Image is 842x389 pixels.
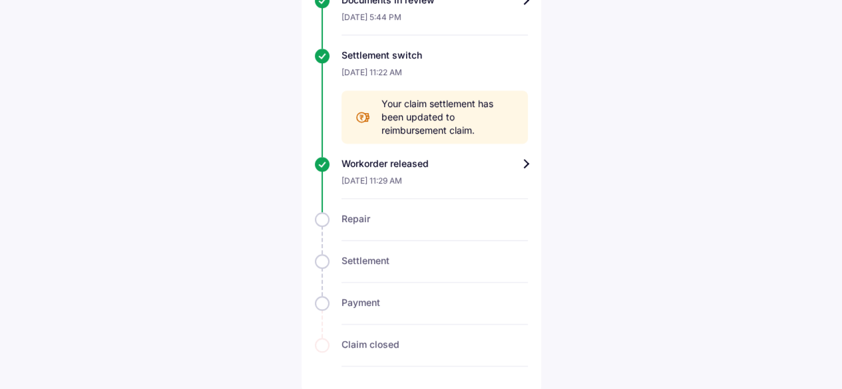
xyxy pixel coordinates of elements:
[381,97,515,137] span: Your claim settlement has been updated to reimbursement claim.
[341,296,528,309] div: Payment
[341,49,528,62] div: Settlement switch
[341,212,528,225] div: Repair
[341,7,528,35] div: [DATE] 5:44 PM
[341,338,528,351] div: Claim closed
[341,62,528,90] div: [DATE] 11:22 AM
[341,170,528,199] div: [DATE] 11:29 AM
[341,157,528,170] div: Workorder released
[341,254,528,267] div: Settlement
